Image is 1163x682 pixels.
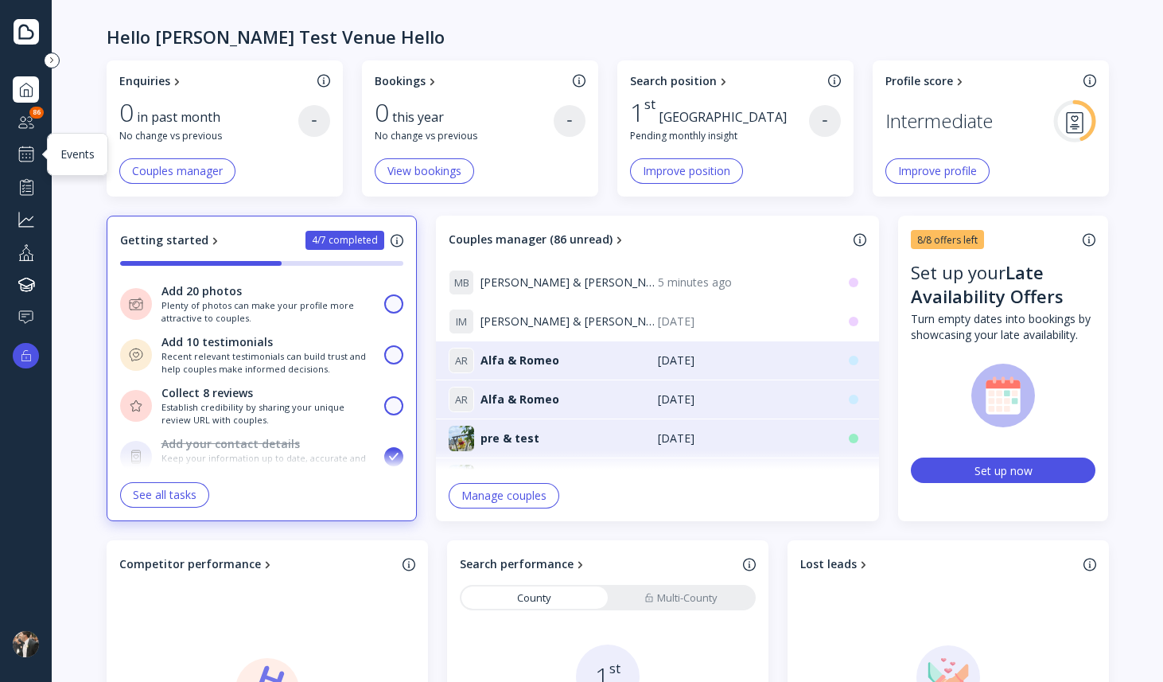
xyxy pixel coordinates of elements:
div: Multi-County [644,590,718,606]
a: Couples manager (86 unread) [449,232,847,247]
a: Your profile [13,239,39,265]
a: Knowledge hub [13,271,39,298]
div: Plenty of photos can make your profile more attractive to couples. [161,299,375,324]
div: Search performance [460,556,574,572]
div: [GEOGRAPHIC_DATA] [659,108,796,127]
div: Hello [PERSON_NAME] Test Venue Hello [107,25,445,48]
div: 0 [119,97,134,127]
button: Manage couples [449,483,559,509]
div: Bookings [375,73,426,89]
div: 5 minutes ago [658,275,829,290]
div: Couples manager (86 unread) [449,232,613,247]
a: Help & support [13,304,39,330]
div: 0 [375,97,389,127]
span: Alfa & Romeo [480,353,559,368]
div: Recent relevant testimonials can build trust and help couples make informed decisions. [161,350,375,375]
a: Dashboard [13,76,39,103]
span: pre & test [480,431,539,446]
button: Couples manager [119,158,235,184]
div: Set up now [974,463,1033,478]
div: M B [449,270,474,295]
div: 8/8 offers left [917,233,978,247]
div: [DATE] [658,470,829,485]
div: See all tasks [133,489,196,501]
span: [PERSON_NAME] & [PERSON_NAME] [480,275,658,290]
div: Competitor performance [119,556,261,572]
span: Alfa & Romeo [480,392,559,407]
div: 86 [29,107,44,119]
a: Enquiries [119,73,311,89]
div: Getting started [120,232,208,248]
div: [DATE] [658,392,829,407]
div: I M [449,309,474,334]
div: Improve position [643,165,730,177]
div: Add 20 photos [161,283,242,299]
a: Couples manager86 [13,109,39,135]
div: this year [392,108,453,127]
div: Profile score [885,73,953,89]
button: Set up now [911,458,1095,483]
div: [DATE] [658,353,829,368]
div: Events [60,146,95,162]
div: Improve profile [898,165,977,177]
a: Search position [630,73,822,89]
button: Improve profile [885,158,990,184]
div: Collect 8 reviews [161,385,253,401]
div: Pending monthly insight [630,129,809,142]
a: Lost leads [800,556,1077,572]
img: dpr=2,fit=cover,g=face,w=32,h=32 [449,465,474,490]
div: Add 10 testimonials [161,334,273,350]
a: Getting started [120,232,222,248]
a: Competitor performance [119,556,396,572]
a: County [461,587,608,609]
div: Couples manager [13,109,39,135]
div: Enquiries [119,73,170,89]
a: Performance [13,173,39,200]
a: Profile score [885,73,1077,89]
div: 1 [630,97,655,127]
div: Intermediate [885,106,993,136]
div: in past month [137,108,230,127]
div: A R [449,348,474,373]
span: dev & test [480,470,541,485]
button: See all tasks [120,482,209,508]
a: Events [13,142,39,167]
div: Set up your [911,260,1095,311]
div: A R [449,387,474,412]
img: dpr=2,fit=cover,g=face,w=32,h=32 [449,426,474,451]
div: Keep your information up to date, accurate and useful for couples. [161,452,375,477]
div: No change vs previous [119,129,298,142]
div: Lost leads [800,556,857,572]
div: [DATE] [658,431,829,446]
div: 4/7 completed [312,234,378,247]
a: Search performance [460,556,737,572]
button: Improve position [630,158,743,184]
iframe: Chat Widget [1083,606,1163,682]
div: View bookings [387,165,461,177]
div: Widget de chat [1083,606,1163,682]
a: Grow your business [13,206,39,232]
button: View bookings [375,158,474,184]
a: Bookings [375,73,566,89]
div: No change vs previous [375,129,554,142]
div: Search position [630,73,717,89]
div: Add your contact details [161,436,300,452]
div: Late Availability Offers [911,260,1064,308]
div: Couples manager [132,165,223,177]
button: Upgrade options [13,343,39,368]
div: Turn empty dates into bookings by showcasing your late availability. [911,311,1095,343]
div: Establish credibility by sharing your unique review URL with couples. [161,401,375,426]
div: [DATE] [658,314,829,329]
span: [PERSON_NAME] & [PERSON_NAME] [480,314,658,329]
div: Manage couples [461,489,546,502]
